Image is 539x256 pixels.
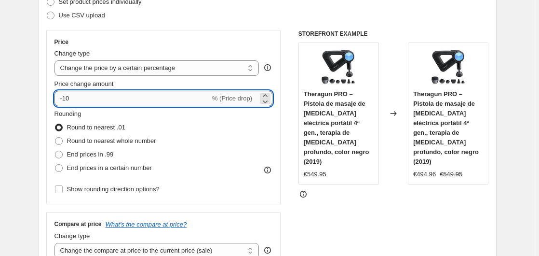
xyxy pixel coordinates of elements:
div: €494.96 [413,170,436,179]
h3: Compare at price [54,220,102,228]
span: Change type [54,232,90,240]
input: -15 [54,91,210,106]
h6: STOREFRONT EXAMPLE [298,30,489,38]
span: Round to nearest whole number [67,137,156,144]
img: 71nJ7mijiGL_80x.jpg [429,48,468,86]
span: Change type [54,50,90,57]
span: End prices in .99 [67,151,114,158]
span: Use CSV upload [59,12,105,19]
span: Price change amount [54,80,114,87]
span: Theragun PRO – Pistola de masaje de [MEDICAL_DATA] eléctrica portátil 4ª gen., terapia de [MEDICA... [304,90,369,165]
img: 71nJ7mijiGL_80x.jpg [319,48,358,86]
span: End prices in a certain number [67,164,152,171]
button: What's the compare at price? [106,221,187,228]
div: help [263,245,272,255]
span: Rounding [54,110,81,117]
h3: Price [54,38,68,46]
span: Round to nearest .01 [67,124,125,131]
span: Theragun PRO – Pistola de masaje de [MEDICAL_DATA] eléctrica portátil 4ª gen., terapia de [MEDICA... [413,90,479,165]
div: €549.95 [304,170,326,179]
strike: €549.95 [440,170,462,179]
span: % (Price drop) [212,95,252,102]
span: Show rounding direction options? [67,185,160,193]
div: help [263,63,272,72]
